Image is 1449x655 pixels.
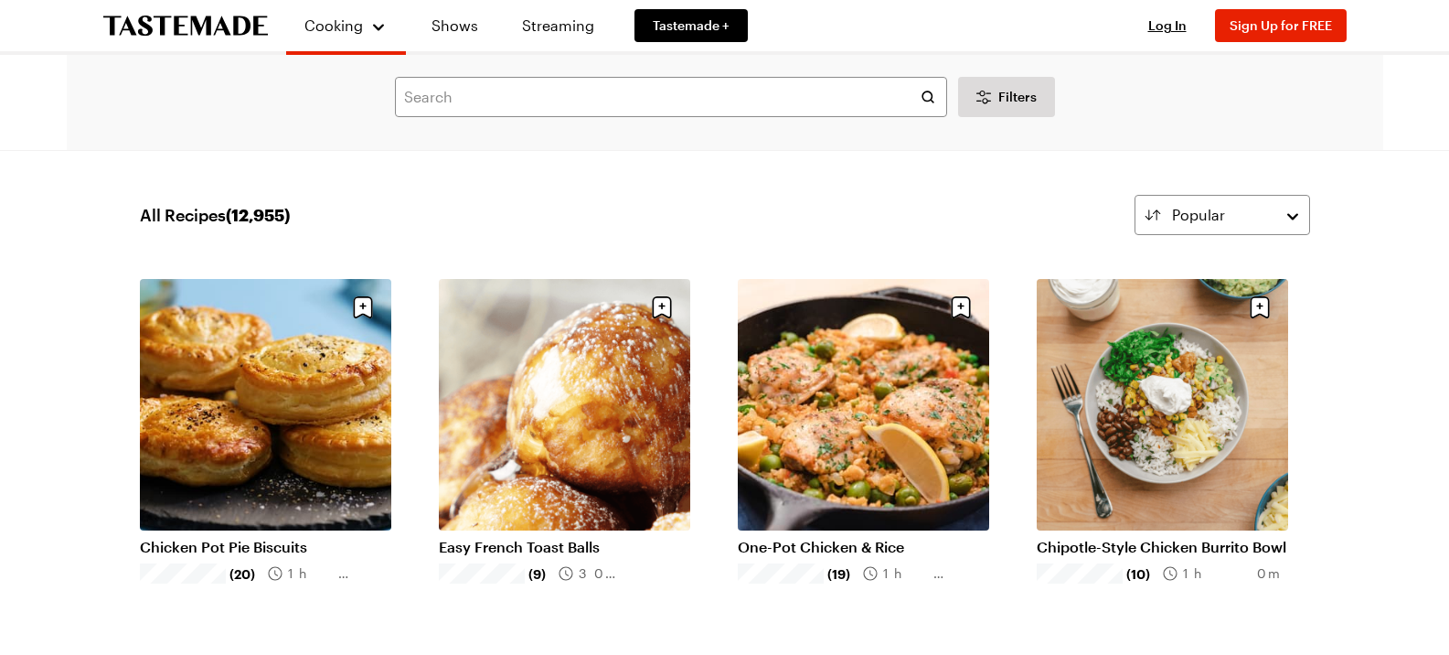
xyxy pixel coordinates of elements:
span: Filters [998,88,1037,106]
button: Save recipe [645,290,679,325]
a: One-Pot Chicken & Rice [738,538,989,556]
button: Save recipe [943,290,978,325]
button: Cooking [304,7,388,44]
span: Popular [1172,204,1225,226]
a: Chipotle-Style Chicken Burrito Bowl [1037,538,1288,556]
span: All Recipes [140,202,290,228]
button: Save recipe [1242,290,1277,325]
button: Log In [1131,16,1204,35]
a: To Tastemade Home Page [103,16,268,37]
button: Desktop filters [958,77,1055,117]
button: Sign Up for FREE [1215,9,1347,42]
a: Easy French Toast Balls [439,538,690,556]
a: Tastemade + [634,9,748,42]
span: Log In [1148,17,1187,33]
span: ( 12,955 ) [226,205,290,225]
span: Sign Up for FREE [1230,17,1332,33]
span: Tastemade + [653,16,730,35]
span: Cooking [304,16,363,34]
button: Popular [1135,195,1310,235]
a: Chicken Pot Pie Biscuits [140,538,391,556]
button: Save recipe [346,290,380,325]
